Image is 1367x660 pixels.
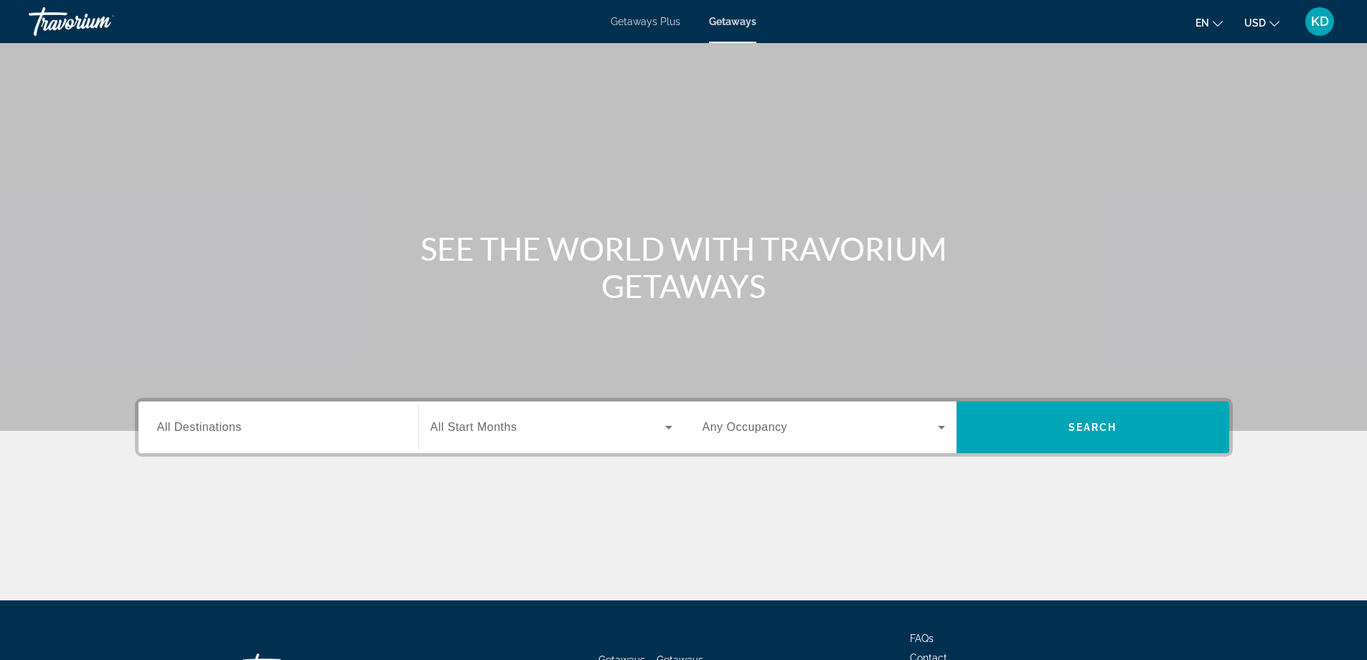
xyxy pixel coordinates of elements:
[415,230,953,305] h1: SEE THE WORLD WITH TRAVORIUM GETAWAYS
[138,401,1229,453] div: Search widget
[1311,14,1329,29] span: KD
[1195,12,1223,33] button: Change language
[29,3,172,40] a: Travorium
[709,16,756,27] a: Getaways
[957,401,1229,453] button: Search
[1068,422,1117,433] span: Search
[910,633,934,644] a: FAQs
[157,421,242,433] span: All Destinations
[703,421,788,433] span: Any Occupancy
[1195,17,1209,29] span: en
[611,16,680,27] a: Getaways Plus
[431,421,517,433] span: All Start Months
[1301,6,1338,37] button: User Menu
[1244,17,1266,29] span: USD
[1244,12,1279,33] button: Change currency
